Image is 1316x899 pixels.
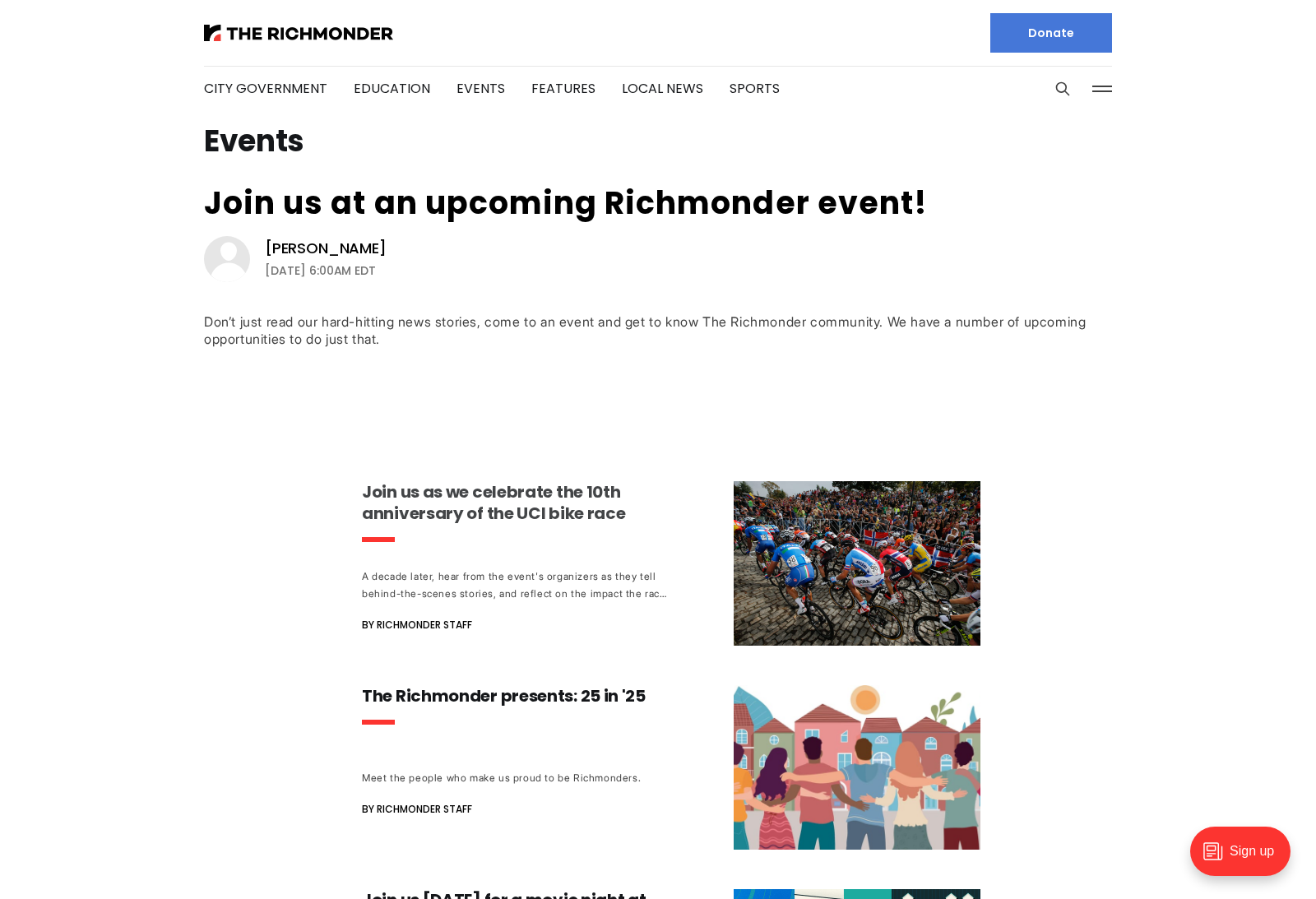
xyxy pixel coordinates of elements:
[730,79,780,98] a: Sports
[265,239,387,258] a: [PERSON_NAME]
[354,79,430,98] a: Education
[362,481,668,524] h3: Join us as we celebrate the 10th anniversary of the UCI bike race
[362,799,472,819] span: By Richmonder Staff
[265,261,376,280] time: [DATE] 6:00AM EDT
[531,79,595,98] a: Features
[362,685,668,707] h3: The Richmonder presents: 25 in '25
[990,13,1112,53] a: Donate
[362,769,668,786] div: Meet the people who make us proud to be Richmonders.
[204,313,1112,348] div: Don’t just read our hard-hitting news stories, come to an event and get to know The Richmonder co...
[362,481,980,646] a: Join us as we celebrate the 10th anniversary of the UCI bike race A decade later, hear from the e...
[362,615,472,635] span: By Richmonder Staff
[204,25,393,41] img: The Richmonder
[734,481,980,646] img: Join us as we celebrate the 10th anniversary of the UCI bike race
[204,181,928,225] a: Join us at an upcoming Richmonder event!
[1176,818,1316,899] iframe: portal-trigger
[362,568,668,602] div: A decade later, hear from the event's organizers as they tell behind-the-scenes stories, and refl...
[362,685,980,850] a: The Richmonder presents: 25 in '25 Meet the people who make us proud to be Richmonders. By Richmo...
[1050,76,1075,101] button: Search this site
[204,79,327,98] a: City Government
[456,79,505,98] a: Events
[622,79,703,98] a: Local News
[734,685,980,850] img: The Richmonder presents: 25 in '25
[204,128,1112,155] h1: Events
